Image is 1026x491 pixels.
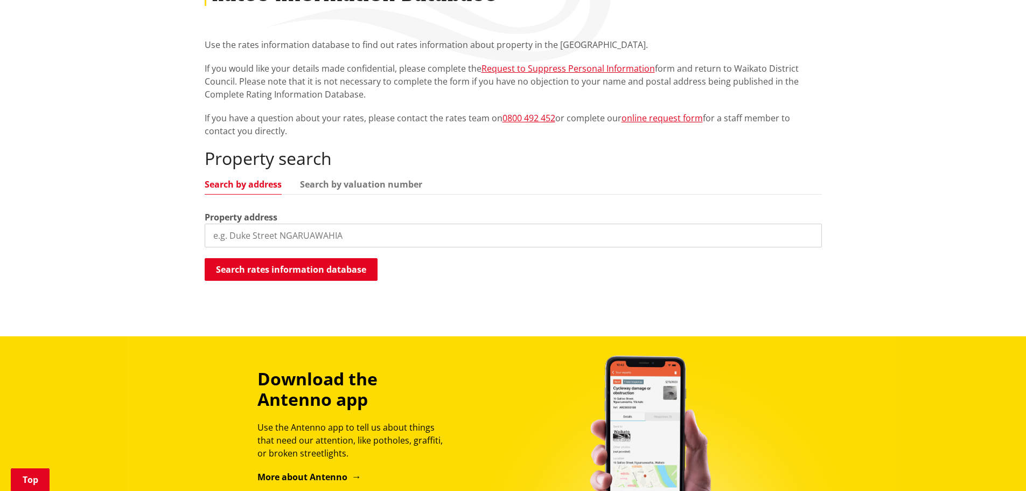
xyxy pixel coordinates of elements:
a: Search by valuation number [300,180,422,189]
a: online request form [622,112,703,124]
label: Property address [205,211,277,224]
p: Use the Antenno app to tell us about things that need our attention, like potholes, graffiti, or ... [257,421,452,460]
iframe: Messenger Launcher [976,446,1015,485]
p: Use the rates information database to find out rates information about property in the [GEOGRAPHI... [205,38,822,51]
p: If you would like your details made confidential, please complete the form and return to Waikato ... [205,62,822,101]
a: More about Antenno [257,471,361,483]
a: Search by address [205,180,282,189]
input: e.g. Duke Street NGARUAWAHIA [205,224,822,247]
h3: Download the Antenno app [257,369,452,410]
p: If you have a question about your rates, please contact the rates team on or complete our for a s... [205,112,822,137]
a: Request to Suppress Personal Information [481,63,655,74]
button: Search rates information database [205,258,378,281]
a: Top [11,468,50,491]
a: 0800 492 452 [502,112,555,124]
h2: Property search [205,148,822,169]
